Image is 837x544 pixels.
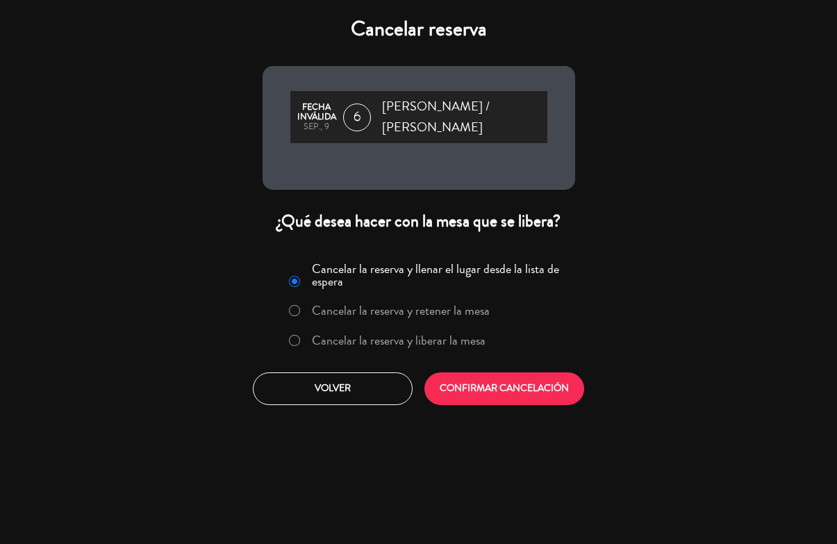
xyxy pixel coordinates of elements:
[343,104,371,131] span: 6
[424,372,584,405] button: CONFIRMAR CANCELACIÓN
[297,122,336,132] div: sep., 9
[263,17,575,42] h4: Cancelar reserva
[312,263,566,288] label: Cancelar la reserva y llenar el lugar desde la lista de espera
[312,334,486,347] label: Cancelar la reserva y liberar la mesa
[253,372,413,405] button: Volver
[263,211,575,232] div: ¿Qué desea hacer con la mesa que se libera?
[312,304,490,317] label: Cancelar la reserva y retener la mesa
[382,97,547,138] span: [PERSON_NAME] / [PERSON_NAME]
[297,103,336,122] div: Fecha inválida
